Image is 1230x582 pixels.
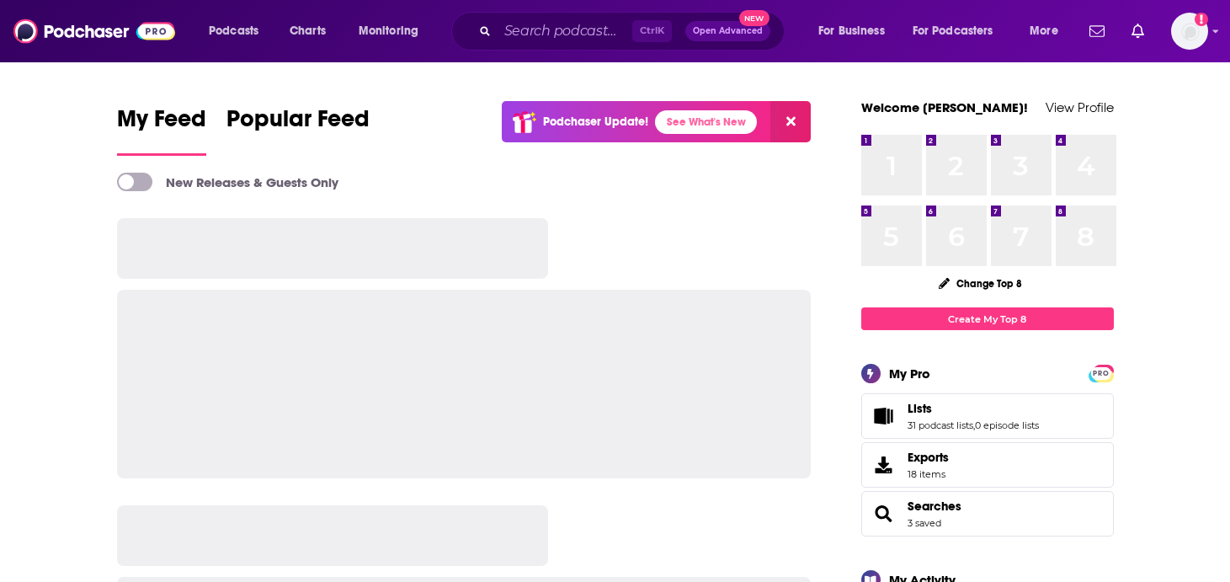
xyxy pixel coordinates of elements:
a: PRO [1091,366,1111,379]
a: Create My Top 8 [861,307,1114,330]
span: Popular Feed [226,104,370,143]
span: Lists [861,393,1114,439]
img: Podchaser - Follow, Share and Rate Podcasts [13,15,175,47]
a: Searches [867,502,901,526]
span: Monitoring [359,19,418,43]
button: Show profile menu [1171,13,1208,50]
a: View Profile [1046,99,1114,115]
span: Open Advanced [693,27,763,35]
a: 31 podcast lists [908,419,973,431]
span: PRO [1091,367,1111,380]
span: Podcasts [209,19,258,43]
a: My Feed [117,104,206,156]
a: Popular Feed [226,104,370,156]
svg: Add a profile image [1195,13,1208,26]
span: Logged in as TaraKennedy [1171,13,1208,50]
a: Charts [279,18,336,45]
button: Change Top 8 [929,273,1033,294]
a: See What's New [655,110,757,134]
input: Search podcasts, credits, & more... [498,18,632,45]
span: More [1030,19,1058,43]
a: Lists [867,404,901,428]
span: For Business [818,19,885,43]
a: 0 episode lists [975,419,1039,431]
a: 3 saved [908,517,941,529]
div: Search podcasts, credits, & more... [467,12,801,51]
a: New Releases & Guests Only [117,173,338,191]
button: open menu [902,18,1018,45]
a: Show notifications dropdown [1083,17,1111,45]
button: open menu [807,18,906,45]
span: Charts [290,19,326,43]
span: 18 items [908,468,949,480]
span: Exports [908,450,949,465]
span: My Feed [117,104,206,143]
span: Ctrl K [632,20,672,42]
a: Exports [861,442,1114,488]
span: Exports [867,453,901,477]
a: Searches [908,499,961,514]
button: Open AdvancedNew [685,21,770,41]
span: , [973,419,975,431]
a: Lists [908,401,1039,416]
button: open menu [1018,18,1079,45]
a: Welcome [PERSON_NAME]! [861,99,1028,115]
button: open menu [347,18,440,45]
span: Searches [861,491,1114,537]
button: open menu [197,18,280,45]
div: My Pro [889,366,930,382]
span: Lists [908,401,932,416]
img: User Profile [1171,13,1208,50]
p: Podchaser Update! [543,115,648,129]
a: Show notifications dropdown [1125,17,1151,45]
span: For Podcasters [913,19,993,43]
span: New [739,10,769,26]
